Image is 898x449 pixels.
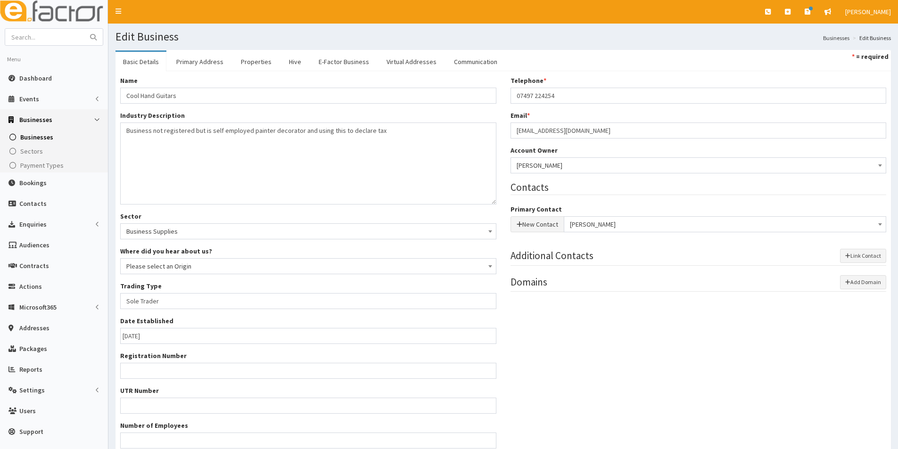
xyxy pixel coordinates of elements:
span: Addresses [19,324,49,332]
a: Basic Details [115,52,166,72]
button: Add Domain [840,275,886,289]
label: Primary Contact [511,204,562,214]
a: Communication [446,52,505,72]
button: Link Contact [840,249,886,263]
textarea: Business not registered but is self employed painter decorator and using this to declare tax [120,122,496,204]
span: Emma Cox [517,159,881,172]
a: Primary Address [169,52,231,72]
label: Name [120,76,138,85]
span: Please select an Origin [126,260,490,273]
span: Events [19,95,39,103]
span: Dashboard [19,74,52,82]
label: Email [511,111,530,120]
label: Where did you hear about us? [120,246,212,256]
span: Please select an Origin [120,258,496,274]
span: Settings [19,386,45,394]
span: Bookings [19,179,47,187]
span: [PERSON_NAME] [845,8,891,16]
span: Enquiries [19,220,47,229]
span: Sectors [20,147,43,155]
span: Actions [19,282,42,291]
li: Edit Business [850,34,891,42]
label: UTR Number [120,386,159,395]
span: Emma Cox [511,157,887,173]
a: Sectors [2,144,108,158]
legend: Domains [511,275,887,292]
label: Account Owner [511,146,558,155]
label: Registration Number [120,351,187,360]
legend: Contacts [511,180,887,195]
a: Businesses [2,130,108,144]
a: E-Factor Business [311,52,377,72]
span: Business Supplies [120,223,496,239]
input: Search... [5,29,84,45]
span: Packages [19,344,47,353]
span: Businesses [19,115,52,124]
label: Industry Description [120,111,185,120]
span: Luke Tidswell [570,218,881,231]
span: Payment Types [20,161,64,170]
span: Contracts [19,261,49,270]
a: Businesses [823,34,849,42]
legend: Additional Contacts [511,249,887,265]
strong: = required [856,52,889,61]
span: Microsoft365 [19,303,57,311]
label: Telephone [511,76,546,85]
a: Virtual Addresses [379,52,444,72]
h1: Edit Business [115,31,891,43]
a: Properties [233,52,279,72]
span: Contacts [19,199,47,208]
span: Users [19,407,36,415]
a: Payment Types [2,158,108,172]
label: Date Established [120,316,173,326]
label: Sector [120,212,141,221]
a: Hive [281,52,309,72]
span: Audiences [19,241,49,249]
span: Businesses [20,133,53,141]
button: New Contact [511,216,564,232]
label: Number of Employees [120,421,188,430]
span: Luke Tidswell [564,216,887,232]
span: Reports [19,365,42,374]
span: Business Supplies [126,225,490,238]
label: Trading Type [120,281,162,291]
span: Support [19,427,43,436]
